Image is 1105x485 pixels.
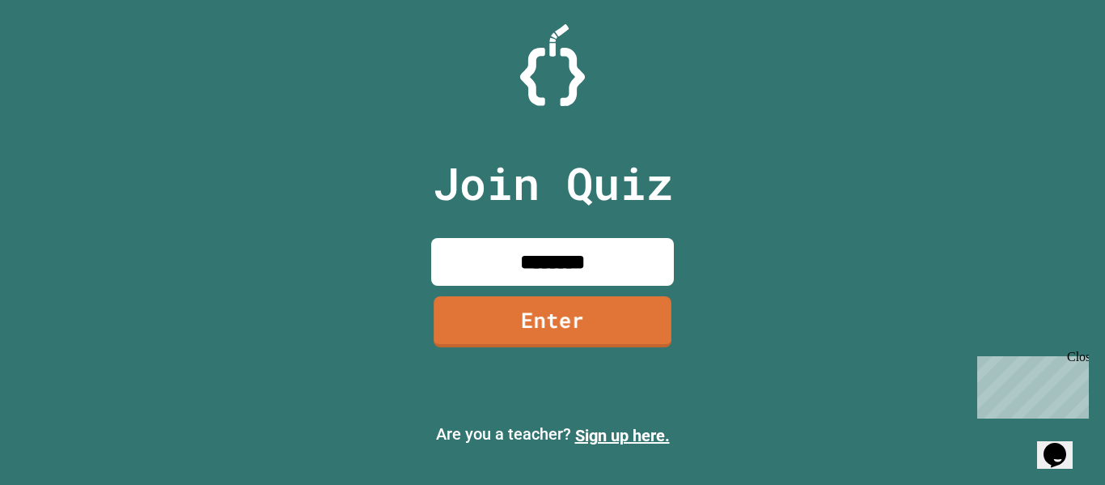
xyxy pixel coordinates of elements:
[971,350,1089,419] iframe: chat widget
[434,296,671,347] a: Enter
[575,426,670,445] a: Sign up here.
[520,24,585,106] img: Logo.svg
[6,6,112,103] div: Chat with us now!Close
[13,422,1092,448] p: Are you a teacher?
[1037,420,1089,469] iframe: chat widget
[433,150,673,217] p: Join Quiz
